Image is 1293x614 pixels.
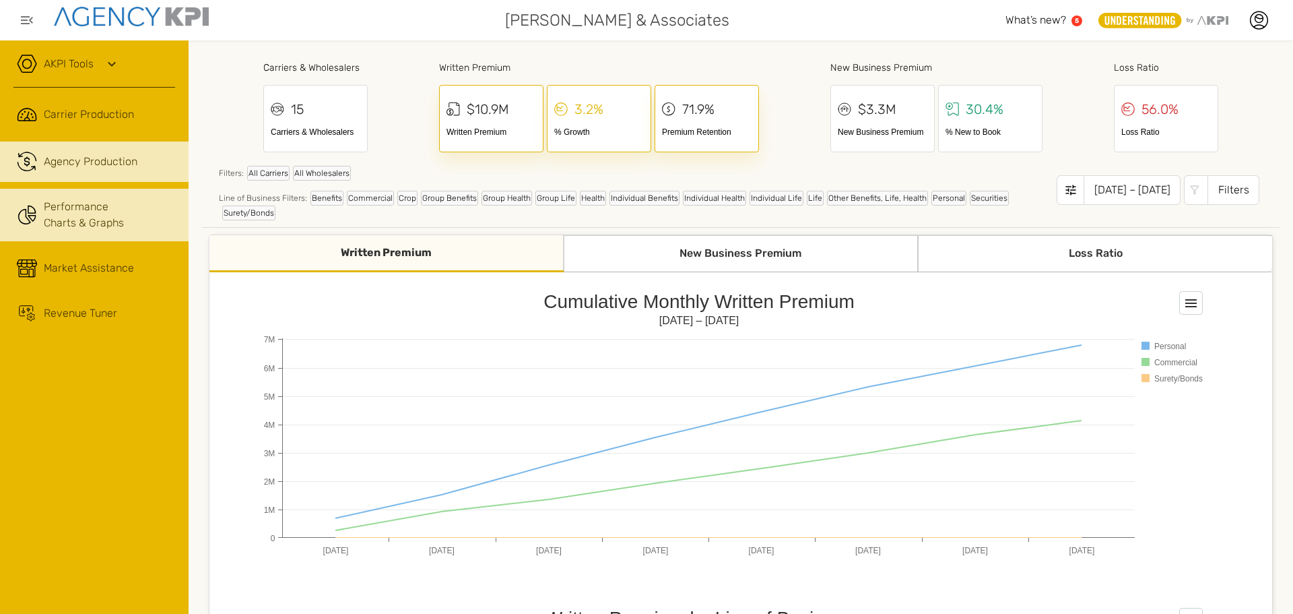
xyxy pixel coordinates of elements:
div: 30.4% [966,99,1003,119]
div: [DATE] – [DATE] [1084,175,1181,205]
button: Filters [1184,175,1259,205]
div: Loss Ratio [1121,126,1211,138]
div: Individual Life [750,191,803,206]
a: 5 [1071,16,1082,26]
div: Surety/Bonds [222,206,275,220]
text: 3M [264,449,275,458]
span: [PERSON_NAME] & Associates [505,8,729,32]
text: [DATE] [749,546,774,555]
text: [DATE] [855,546,881,555]
div: % New to Book [946,126,1035,138]
div: Individual Benefits [609,191,679,206]
a: AKPI Tools [44,56,94,72]
button: [DATE] – [DATE] [1057,175,1181,205]
div: All Carriers [247,166,290,181]
text: [DATE] [429,546,455,555]
span: Carrier Production [44,106,134,123]
text: Commercial [1154,358,1197,367]
text: 6M [264,364,275,373]
div: Market Assistance [44,260,134,276]
text: 4M [264,421,275,430]
div: Individual Health [683,191,746,206]
div: Benefits [310,191,343,206]
div: 3.2% [574,99,603,119]
div: $3.3M [858,99,896,119]
div: Group Benefits [421,191,478,206]
div: $10.9M [467,99,509,119]
div: Health [580,191,606,206]
div: Written Premium [446,126,536,138]
div: Personal [931,191,966,206]
text: 5 [1075,17,1079,24]
div: % Growth [554,126,644,138]
text: 1M [264,505,275,515]
div: Written Premium [209,235,564,272]
div: Life [807,191,824,206]
div: Written Premium [439,61,759,75]
div: New Business Premium [838,126,927,138]
text: 7M [264,335,275,344]
text: [DATE] [643,546,669,555]
div: Carriers & Wholesalers [263,61,368,75]
div: Filters [1207,175,1259,205]
div: Group Life [535,191,576,206]
div: Premium Retention [662,126,752,138]
div: Group Health [482,191,532,206]
div: New Business Premium [830,61,1042,75]
text: [DATE] [536,546,562,555]
text: [DATE] [1069,546,1095,555]
div: All Wholesalers [293,166,351,181]
div: Commercial [347,191,394,206]
text: Personal [1154,342,1186,351]
text: 2M [264,477,275,487]
div: Carriers & Wholesalers [271,126,360,138]
text: [DATE] [323,546,349,555]
div: Loss Ratio [1114,61,1218,75]
div: New Business Premium [564,235,918,272]
div: Other Benefits, Life, Health [827,191,928,206]
img: agencykpi-logo-550x69-2d9e3fa8.png [54,7,209,26]
span: What’s new? [1005,13,1066,26]
text: [DATE] – [DATE] [659,315,739,326]
div: Revenue Tuner [44,305,117,321]
div: 15 [291,99,304,119]
text: 5M [264,392,275,402]
text: [DATE] [962,546,988,555]
div: Loss Ratio [918,235,1272,272]
div: 71.9% [682,99,715,119]
div: 56.0% [1141,99,1179,119]
div: Crop [397,191,418,206]
div: Line of Business Filters: [219,191,1057,220]
div: Agency Production [44,154,137,170]
div: Filters: [219,166,1057,187]
text: 0 [271,534,275,543]
text: Cumulative Monthly Written Premium [543,291,855,312]
div: Securities [970,191,1009,206]
text: Surety/Bonds [1154,374,1203,383]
